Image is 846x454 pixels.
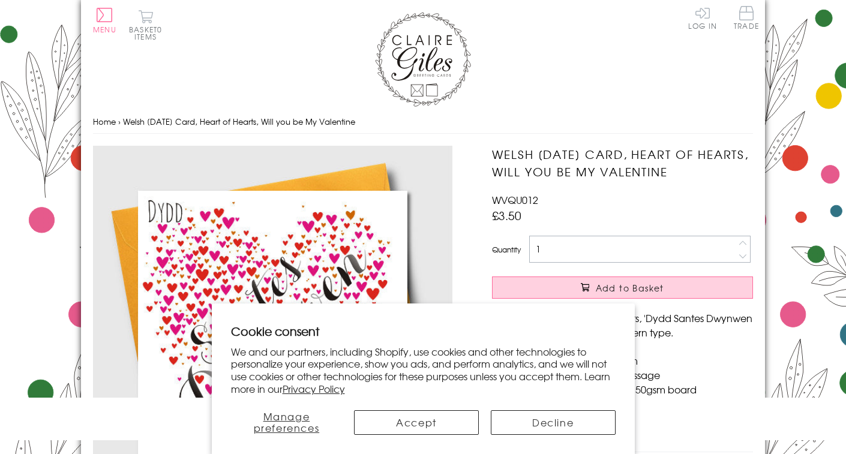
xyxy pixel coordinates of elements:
[118,116,121,127] span: ›
[734,6,759,32] a: Trade
[283,381,345,396] a: Privacy Policy
[93,24,116,35] span: Menu
[491,410,616,435] button: Decline
[492,207,521,224] span: £3.50
[354,410,479,435] button: Accept
[492,146,753,181] h1: Welsh [DATE] Card, Heart of Hearts, Will you be My Valentine
[231,323,616,339] h2: Cookie consent
[492,276,753,299] button: Add to Basket
[231,345,616,395] p: We and our partners, including Shopify, use cookies and other technologies to personalize your ex...
[492,193,538,207] span: WVQU012
[492,244,521,255] label: Quantity
[734,6,759,29] span: Trade
[375,12,471,107] img: Claire Giles Greetings Cards
[93,8,116,33] button: Menu
[93,110,753,134] nav: breadcrumbs
[254,409,320,435] span: Manage preferences
[230,410,342,435] button: Manage preferences
[93,116,116,127] a: Home
[129,10,162,40] button: Basket0 items
[688,6,717,29] a: Log In
[123,116,355,127] span: Welsh [DATE] Card, Heart of Hearts, Will you be My Valentine
[596,282,664,294] span: Add to Basket
[134,24,162,42] span: 0 items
